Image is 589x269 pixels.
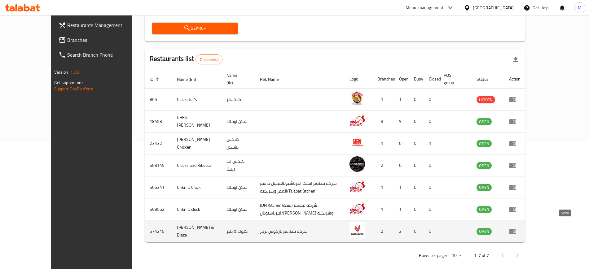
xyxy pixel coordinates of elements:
span: 1.0.0 [70,68,80,76]
span: OPEN [477,206,492,213]
td: 1 [394,89,409,111]
div: OPEN [477,206,492,213]
td: 865 [145,89,172,111]
table: enhanced table [145,70,526,242]
th: Action [504,70,525,89]
span: Restaurants Management [67,21,144,29]
th: Logo [345,70,372,89]
a: Search Branch Phone [54,47,149,62]
div: Menu [509,184,521,191]
div: OPEN [477,184,492,191]
div: Export file [508,52,523,67]
td: 1 [372,176,394,198]
button: Search [152,23,238,34]
img: Cluck & Blaze [349,222,365,238]
td: CHKN [PERSON_NAME] [172,111,222,132]
span: Name (En) [177,76,204,83]
div: [GEOGRAPHIC_DATA] [473,4,514,11]
td: Clucks and Ribecca [172,154,222,176]
td: كلاكستر [222,89,255,111]
a: Support.OpsPlatform [54,85,94,93]
p: Rows per page: [419,252,447,259]
span: M [578,4,582,11]
span: POS group [444,72,464,86]
div: Menu [509,96,521,103]
span: ID [150,76,161,83]
td: 0 [409,111,424,132]
span: OPEN [477,118,492,125]
td: 18453 [145,111,172,132]
td: 0 [424,220,439,242]
td: شركه مطعم ايست انترناشيونالفيصل جاسم العمر وشريكته(TalabatKitchen) [255,176,345,198]
td: 1 [372,198,394,220]
img: CHKN O'CLUCK [349,112,365,128]
a: Restaurants Management [54,18,149,33]
td: 1 [424,132,439,154]
td: شكن اوكلك [222,176,255,198]
div: OPEN [477,228,492,235]
td: شكن اوكلك [222,111,255,132]
div: Rows per page: [449,251,464,260]
td: 1 [372,132,394,154]
th: Closed [424,70,439,89]
td: 1 [394,198,409,220]
td: 603145 [145,154,172,176]
span: Status [477,76,497,83]
td: Chkn O Cluck [172,176,222,198]
td: 0 [424,154,439,176]
span: OPEN [477,140,492,147]
td: 2 [394,220,409,242]
span: Ref. Name [260,76,287,83]
td: شكن اوكلك [222,198,255,220]
h2: Restaurants list [150,54,222,64]
td: 2 [372,220,394,242]
td: 674215 [145,220,172,242]
td: 0 [409,220,424,242]
div: Menu [509,206,521,213]
td: 666341 [145,176,172,198]
span: Version: [54,68,69,76]
td: شركة مطاعم ناركوس برجر [255,220,345,242]
td: 9 [394,111,409,132]
span: Name (Ar) [226,72,248,86]
td: Cluckster's [172,89,222,111]
td: 0 [409,198,424,220]
td: كلكس اند ربيكا [222,154,255,176]
td: [PERSON_NAME] Chicken [172,132,222,154]
span: Search [157,24,233,32]
th: Busy [409,70,424,89]
span: HIDDEN [477,96,495,103]
td: 0 [424,89,439,111]
span: OPEN [477,228,492,235]
td: 23432 [145,132,172,154]
span: OPEN [477,184,492,191]
p: 1-7 of 7 [474,252,489,259]
div: Menu-management [406,4,444,11]
td: 0 [409,89,424,111]
img: Chkn O cluck [349,200,365,216]
td: (DH Kitchen)شركه مطعم ايست انترناشيونال/[PERSON_NAME] وشريكته [255,198,345,220]
span: 7 record(s) [196,57,222,63]
th: Open [394,70,409,89]
td: 0 [424,176,439,198]
td: 9 [372,111,394,132]
td: 0 [409,176,424,198]
span: Get support on: [54,79,83,87]
img: Chkn O Cluck [349,178,365,194]
td: 0 [409,154,424,176]
a: Branches [54,33,149,47]
th: Branches [372,70,394,89]
td: 1 [394,176,409,198]
td: 0 [424,198,439,220]
td: 0 [424,111,439,132]
span: Search Branch Phone [67,51,144,59]
td: كلاكس تشيكن [222,132,255,154]
div: Menu [509,118,521,125]
span: OPEN [477,162,492,169]
td: 2 [372,154,394,176]
img: Cluck's Chicken [349,134,365,150]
